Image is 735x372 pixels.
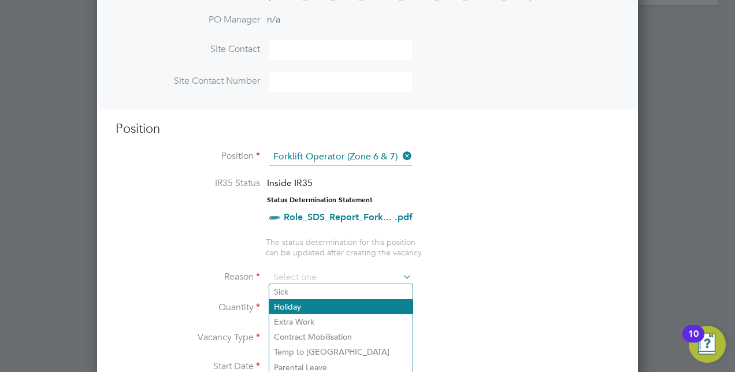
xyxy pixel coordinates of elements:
div: 10 [688,334,699,349]
span: n/a [267,14,280,25]
label: Reason [116,271,260,283]
button: Open Resource Center, 10 new notifications [689,326,726,363]
li: Extra Work [269,314,413,329]
input: Search for... [269,148,412,166]
li: Holiday [269,299,413,314]
label: Position [116,150,260,162]
span: Inside IR35 [267,177,313,188]
span: The status determination for this position can be updated after creating the vacancy [266,237,422,258]
li: Sick [269,284,413,299]
label: PO Manager [116,14,260,26]
a: Role_SDS_Report_Fork... .pdf [284,211,413,222]
li: Temp to [GEOGRAPHIC_DATA] [269,344,413,359]
li: Contract Mobilisation [269,329,413,344]
input: Select one [269,269,412,287]
label: Site Contact [116,43,260,55]
h3: Position [116,121,619,137]
label: Quantity [116,302,260,314]
label: Vacancy Type [116,332,260,344]
strong: Status Determination Statement [267,196,373,204]
label: Site Contact Number [116,75,260,87]
label: IR35 Status [116,177,260,189]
